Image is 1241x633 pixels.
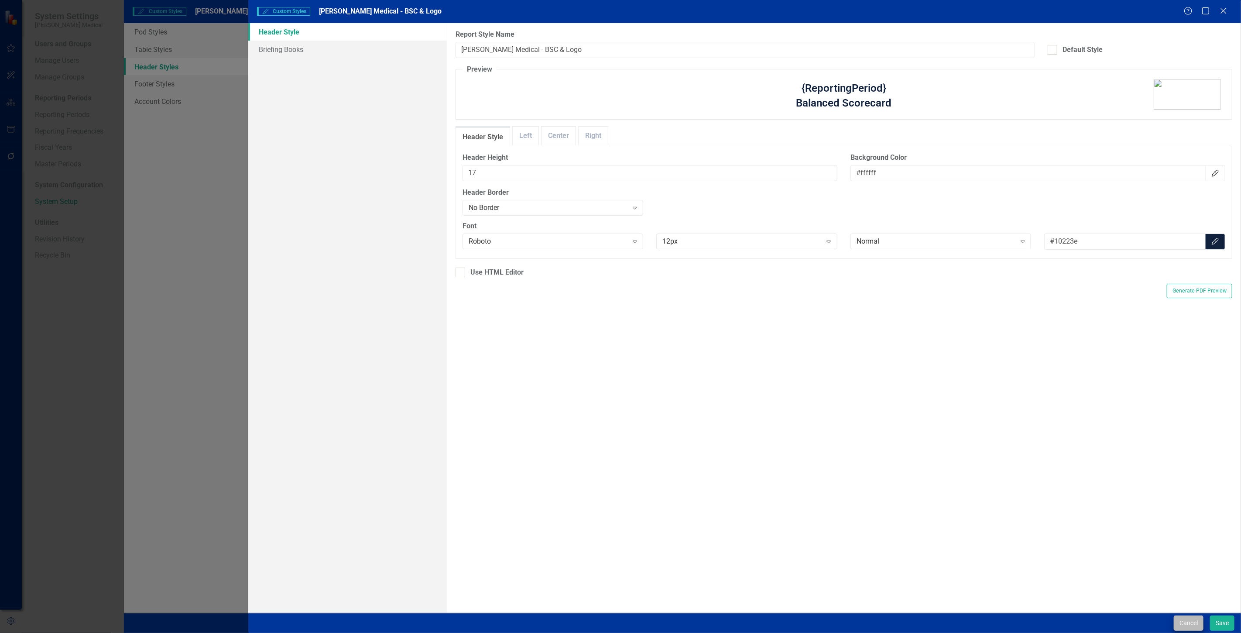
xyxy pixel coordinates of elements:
strong: {ReportingPeriod} [802,82,886,94]
a: Briefing Books [248,41,447,58]
button: Generate PDF Preview [1167,284,1232,298]
div: No Border [469,203,628,213]
label: Header Border [463,188,1225,198]
span: [PERSON_NAME] Medical - BSC & Logo [319,7,442,15]
div: Roboto [469,236,628,246]
a: Right [579,127,608,145]
a: Center [542,127,576,145]
button: Cancel [1174,616,1203,631]
legend: Preview [463,65,497,75]
label: Font [463,221,1225,231]
div: Default Style [1063,45,1103,55]
button: Save [1210,616,1234,631]
div: Normal [857,236,1016,246]
label: Report Style Name [456,30,1232,40]
span: Custom Styles [257,7,310,16]
label: Background Color [850,153,1225,163]
a: Header Style [248,23,447,41]
img: mceclip0%20v3.png [1154,79,1221,110]
input: Report Style Name [456,42,1035,58]
label: Header Height [463,153,837,163]
a: Header Style [456,128,510,147]
strong: Balanced Scorecard [796,97,891,109]
div: Use HTML Editor [470,268,524,278]
div: 12px [662,236,822,246]
a: Left [513,127,538,145]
